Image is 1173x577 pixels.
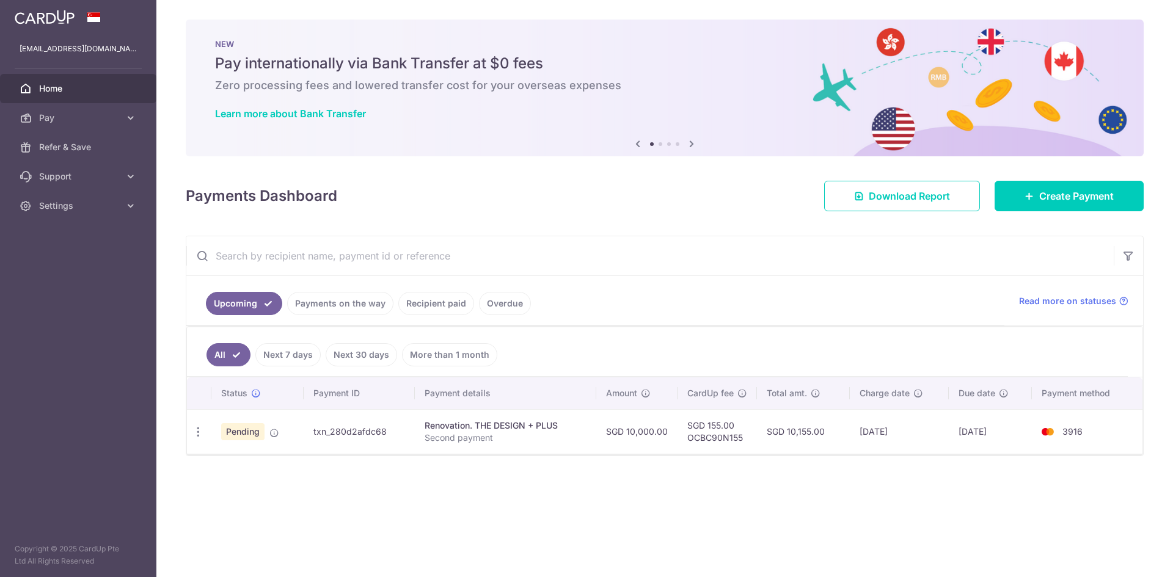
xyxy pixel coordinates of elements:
span: Create Payment [1039,189,1114,203]
td: SGD 155.00 OCBC90N155 [678,409,757,454]
th: Payment details [415,377,597,409]
input: Search by recipient name, payment id or reference [186,236,1114,275]
a: Download Report [824,181,980,211]
h5: Pay internationally via Bank Transfer at $0 fees [215,54,1114,73]
span: Read more on statuses [1019,295,1116,307]
span: 3916 [1062,426,1083,437]
a: Upcoming [206,292,282,315]
span: Due date [959,387,995,399]
span: Download Report [869,189,950,203]
a: Next 30 days [326,343,397,366]
td: SGD 10,000.00 [596,409,678,454]
span: Settings [39,200,120,212]
span: Pending [221,423,265,440]
span: Pay [39,112,120,124]
span: Total amt. [767,387,807,399]
a: Payments on the way [287,292,393,315]
p: NEW [215,39,1114,49]
td: txn_280d2afdc68 [304,409,414,454]
a: More than 1 month [402,343,497,366]
th: Payment method [1032,377,1142,409]
a: Read more on statuses [1019,295,1128,307]
img: CardUp [15,10,75,24]
span: Home [39,82,120,95]
img: Bank Card [1036,424,1060,439]
span: Refer & Save [39,141,120,153]
img: Bank transfer banner [186,20,1144,156]
td: [DATE] [949,409,1032,454]
div: Renovation. THE DESIGN + PLUS [425,419,587,432]
p: Second payment [425,432,587,444]
span: Support [39,170,120,183]
h6: Zero processing fees and lowered transfer cost for your overseas expenses [215,78,1114,93]
h4: Payments Dashboard [186,185,337,207]
p: [EMAIL_ADDRESS][DOMAIN_NAME] [20,43,137,55]
a: Recipient paid [398,292,474,315]
a: Create Payment [995,181,1144,211]
a: Learn more about Bank Transfer [215,107,366,120]
span: Status [221,387,247,399]
a: Next 7 days [255,343,321,366]
th: Payment ID [304,377,414,409]
a: Overdue [479,292,531,315]
a: All [206,343,250,366]
td: SGD 10,155.00 [757,409,849,454]
span: Charge date [860,387,910,399]
span: CardUp fee [687,387,734,399]
td: [DATE] [850,409,949,454]
span: Amount [606,387,637,399]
